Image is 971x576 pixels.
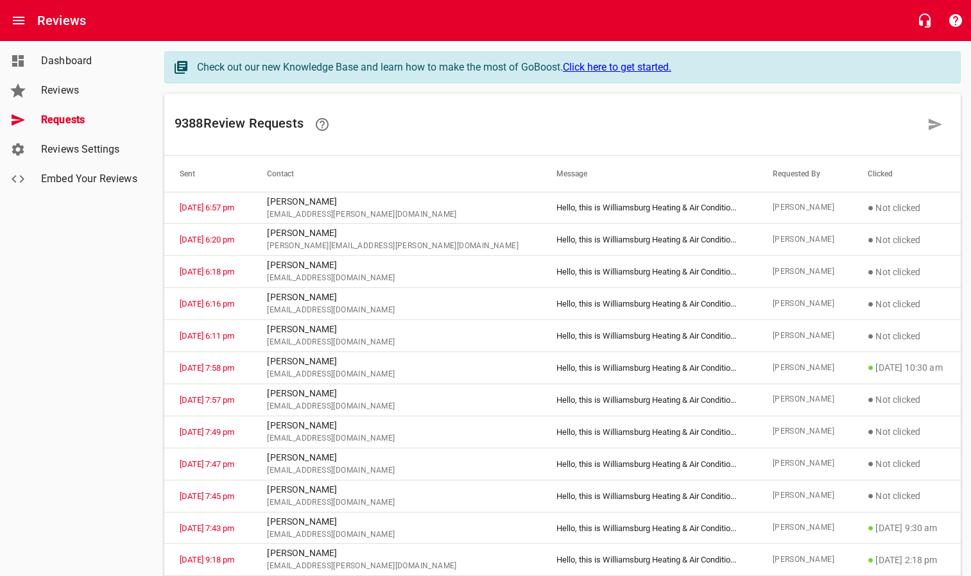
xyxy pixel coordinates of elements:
[868,521,874,534] span: ●
[868,424,945,439] p: Not clicked
[541,384,757,416] td: Hello, this is Williamsburg Heating & Air Conditio ...
[909,5,940,36] button: Live Chat
[773,425,837,438] span: [PERSON_NAME]
[541,256,757,288] td: Hello, this is Williamsburg Heating & Air Conditio ...
[41,83,139,98] span: Reviews
[267,400,526,413] span: [EMAIL_ADDRESS][DOMAIN_NAME]
[267,560,526,573] span: [EMAIL_ADDRESS][PERSON_NAME][DOMAIN_NAME]
[868,489,874,502] span: ●
[267,258,526,272] p: [PERSON_NAME]
[252,156,541,192] th: Contact
[267,451,526,464] p: [PERSON_NAME]
[267,195,526,208] p: [PERSON_NAME]
[868,201,874,214] span: ●
[541,352,757,384] td: Hello, this is Williamsburg Heating & Air Conditio ...
[541,544,757,576] td: Hello, this is Williamsburg Heating & Air Conditio ...
[773,233,837,246] span: [PERSON_NAME]
[180,395,234,405] a: [DATE] 7:57 pm
[773,489,837,502] span: [PERSON_NAME]
[868,328,945,344] p: Not clicked
[773,521,837,534] span: [PERSON_NAME]
[41,171,139,187] span: Embed Your Reviews
[180,267,234,276] a: [DATE] 6:18 pm
[180,331,234,341] a: [DATE] 6:11 pm
[180,523,234,533] a: [DATE] 7:43 pm
[41,112,139,128] span: Requests
[267,529,526,541] span: [EMAIL_ADDRESS][DOMAIN_NAME]
[868,393,874,405] span: ●
[267,483,526,496] p: [PERSON_NAME]
[267,387,526,400] p: [PERSON_NAME]
[920,109,950,140] a: Request a review
[267,336,526,349] span: [EMAIL_ADDRESS][DOMAIN_NAME]
[267,208,526,221] span: [EMAIL_ADDRESS][PERSON_NAME][DOMAIN_NAME]
[940,5,971,36] button: Support Portal
[541,288,757,320] td: Hello, this is Williamsburg Heating & Air Conditio ...
[541,192,757,224] td: Hello, this is Williamsburg Heating & Air Conditio ...
[267,323,526,336] p: [PERSON_NAME]
[267,546,526,560] p: [PERSON_NAME]
[773,298,837,310] span: [PERSON_NAME]
[541,416,757,448] td: Hello, this is Williamsburg Heating & Air Conditio ...
[868,233,874,246] span: ●
[307,109,338,140] a: Learn how requesting reviews can improve your online presence
[868,361,874,373] span: ●
[180,491,234,501] a: [DATE] 7:45 pm
[267,432,526,445] span: [EMAIL_ADDRESS][DOMAIN_NAME]
[267,355,526,368] p: [PERSON_NAME]
[868,392,945,407] p: Not clicked
[541,156,757,192] th: Message
[773,330,837,343] span: [PERSON_NAME]
[180,427,234,437] a: [DATE] 7:49 pm
[868,457,874,470] span: ●
[868,298,874,310] span: ●
[180,459,234,469] a: [DATE] 7:47 pm
[267,291,526,304] p: [PERSON_NAME]
[267,272,526,285] span: [EMAIL_ADDRESS][DOMAIN_NAME]
[563,61,671,73] a: Click here to get started.
[757,156,852,192] th: Requested By
[541,320,757,352] td: Hello, this is Williamsburg Heating & Air Conditio ...
[267,419,526,432] p: [PERSON_NAME]
[180,235,234,244] a: [DATE] 6:20 pm
[773,362,837,375] span: [PERSON_NAME]
[868,425,874,437] span: ●
[41,53,139,69] span: Dashboard
[3,5,34,36] button: Open drawer
[868,232,945,248] p: Not clicked
[868,266,874,278] span: ●
[541,480,757,512] td: Hello, this is Williamsburg Heating & Air Conditio ...
[773,554,837,566] span: [PERSON_NAME]
[267,496,526,509] span: [EMAIL_ADDRESS][DOMAIN_NAME]
[180,299,234,309] a: [DATE] 6:16 pm
[868,554,874,566] span: ●
[267,226,526,240] p: [PERSON_NAME]
[868,552,945,568] p: [DATE] 2:18 pm
[267,304,526,317] span: [EMAIL_ADDRESS][DOMAIN_NAME]
[868,520,945,536] p: [DATE] 9:30 am
[197,60,947,75] div: Check out our new Knowledge Base and learn how to make the most of GoBoost.
[164,156,252,192] th: Sent
[541,512,757,544] td: Hello, this is Williamsburg Heating & Air Conditio ...
[267,515,526,529] p: [PERSON_NAME]
[868,330,874,342] span: ●
[541,224,757,256] td: Hello, this is Williamsburg Heating & Air Conditio ...
[773,266,837,278] span: [PERSON_NAME]
[267,368,526,381] span: [EMAIL_ADDRESS][DOMAIN_NAME]
[41,142,139,157] span: Reviews Settings
[180,555,234,564] a: [DATE] 9:18 pm
[180,363,234,373] a: [DATE] 7:58 pm
[868,360,945,375] p: [DATE] 10:30 am
[541,448,757,480] td: Hello, this is Williamsburg Heating & Air Conditio ...
[852,156,961,192] th: Clicked
[773,201,837,214] span: [PERSON_NAME]
[868,264,945,280] p: Not clicked
[773,393,837,406] span: [PERSON_NAME]
[773,457,837,470] span: [PERSON_NAME]
[868,296,945,312] p: Not clicked
[868,456,945,471] p: Not clicked
[267,240,526,253] span: [PERSON_NAME][EMAIL_ADDRESS][PERSON_NAME][DOMAIN_NAME]
[868,200,945,216] p: Not clicked
[175,109,920,140] h6: 9388 Review Request s
[37,10,86,31] h6: Reviews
